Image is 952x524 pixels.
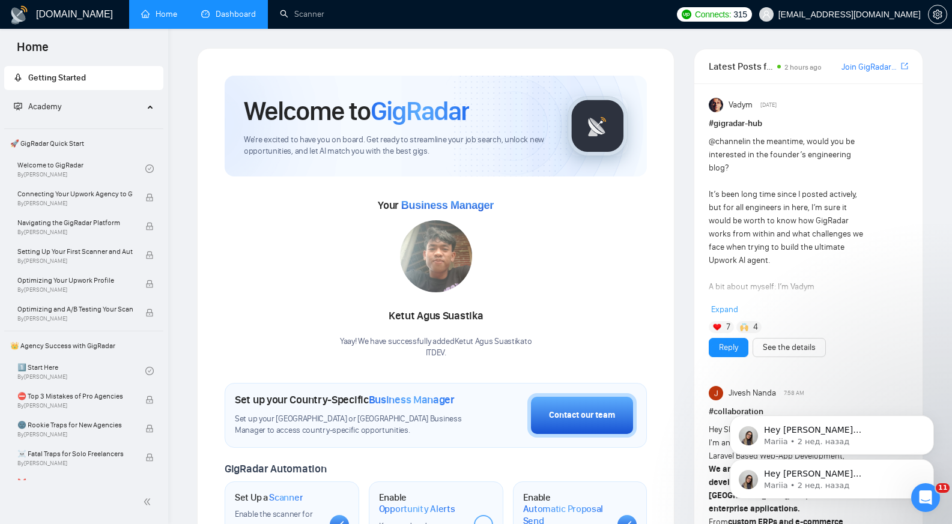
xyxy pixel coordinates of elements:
a: 1️⃣ Start HereBy[PERSON_NAME] [17,358,145,384]
a: homeHome [141,9,177,19]
iframe: Intercom live chat [911,483,940,512]
div: Yaay! We have successfully added Ketut Agus Suastika to [340,336,532,359]
span: GigRadar [371,95,469,127]
span: By [PERSON_NAME] [17,460,133,467]
span: setting [929,10,947,19]
span: lock [145,251,154,259]
span: By [PERSON_NAME] [17,257,133,265]
span: 7 [726,321,730,333]
p: ITDEV . [340,348,532,359]
span: Business Manager [401,199,494,211]
span: 🌚 Rookie Traps for New Agencies [17,419,133,431]
a: setting [928,10,947,19]
button: Contact our team [527,393,637,438]
img: 1709025535266-WhatsApp%20Image%202024-02-27%20at%2016.49.57-2.jpeg [400,220,472,292]
button: See the details [753,338,826,357]
span: lock [145,280,154,288]
span: By [PERSON_NAME] [17,229,133,236]
button: Reply [709,338,748,357]
span: We're excited to have you on board. Get ready to streamline your job search, unlock new opportuni... [244,134,548,157]
span: By [PERSON_NAME] [17,286,133,294]
span: 315 [733,8,747,21]
span: lock [145,396,154,404]
span: lock [145,193,154,202]
span: Your [378,199,494,212]
span: Optimizing and A/B Testing Your Scanner for Better Results [17,303,133,315]
span: Academy [28,101,61,112]
h1: Enable [379,492,464,515]
span: By [PERSON_NAME] [17,402,133,409]
span: Setting Up Your First Scanner and Auto-Bidder [17,245,133,257]
img: 🙌 [740,323,748,331]
img: Vadym [709,98,723,112]
span: lock [145,309,154,317]
strong: We are a seasoned full-stack development team specializing in [GEOGRAPHIC_DATA], PHP, and scalabl... [709,464,858,514]
span: Vadym [729,98,753,112]
span: Home [7,38,58,64]
span: check-circle [145,164,154,173]
span: Opportunity Alerts [379,503,455,515]
div: Contact our team [549,409,615,422]
img: Profile image for Mariia [27,87,46,106]
span: Expand [711,304,738,315]
span: 🚀 GigRadar Quick Start [5,131,162,155]
a: Welcome to GigRadarBy[PERSON_NAME] [17,155,145,182]
a: Join GigRadar Slack Community [841,61,899,74]
span: user [762,10,771,19]
span: Latest Posts from the GigRadar Community [709,59,774,74]
p: Message from Mariia, sent 2 нед. назад [52,141,207,152]
span: lock [145,424,154,433]
span: Connects: [695,8,731,21]
span: [DATE] [760,100,777,110]
span: ☠️ Fatal Traps for Solo Freelancers [17,448,133,460]
span: 11 [936,483,950,493]
span: By [PERSON_NAME] [17,431,133,438]
h1: Set Up a [235,492,303,504]
span: By [PERSON_NAME] [17,315,133,322]
span: Business Manager [369,393,455,406]
a: export [901,61,908,72]
span: ❌ How to get banned on Upwork [17,477,133,489]
span: Set up your [GEOGRAPHIC_DATA] or [GEOGRAPHIC_DATA] Business Manager to access country-specific op... [235,414,467,436]
span: 👑 Agency Success with GigRadar [5,334,162,358]
div: message notification from Mariia, 2 нед. назад. Hey oleksandr.voronov@it-devgroup.com, Looks like... [18,76,222,116]
span: ⛔ Top 3 Mistakes of Pro Agencies [17,390,133,402]
img: gigradar-logo.png [568,96,628,156]
span: lock [145,222,154,230]
span: fund-projection-screen [14,102,22,110]
li: Getting Started [4,66,163,90]
p: Message from Mariia, sent 2 нед. назад [52,97,207,108]
span: Hey [PERSON_NAME][EMAIL_ADDRESS][PERSON_NAME][DOMAIN_NAME], Looks like your Upwork agency ITDEV r... [52,86,204,262]
span: export [901,61,908,71]
span: Getting Started [28,73,86,83]
span: Scanner [269,492,303,504]
iframe: To enrich screen reader interactions, please activate Accessibility in Grammarly extension settings [712,339,952,518]
span: check-circle [145,367,154,375]
span: rocket [14,73,22,82]
img: Jivesh Nanda [709,386,723,400]
span: @channel [709,136,744,146]
span: Connecting Your Upwork Agency to GigRadar [17,188,133,200]
span: Optimizing Your Upwork Profile [17,274,133,286]
span: double-left [143,496,155,508]
h1: Welcome to [244,95,469,127]
span: By [PERSON_NAME] [17,200,133,207]
span: 2 hours ago [784,63,822,71]
span: GigRadar Automation [225,462,326,475]
h1: Set up your Country-Specific [235,393,455,406]
span: Navigating the GigRadar Platform [17,217,133,229]
h1: # collaboration [709,405,908,418]
img: upwork-logo.png [682,10,691,19]
a: dashboardDashboard [201,9,256,19]
img: logo [10,5,29,25]
div: Ketut Agus Suastika [340,306,532,327]
img: ❤️ [713,323,721,331]
span: lock [145,453,154,462]
button: setting [928,5,947,24]
span: 4 [753,321,758,333]
h1: # gigradar-hub [709,117,908,130]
